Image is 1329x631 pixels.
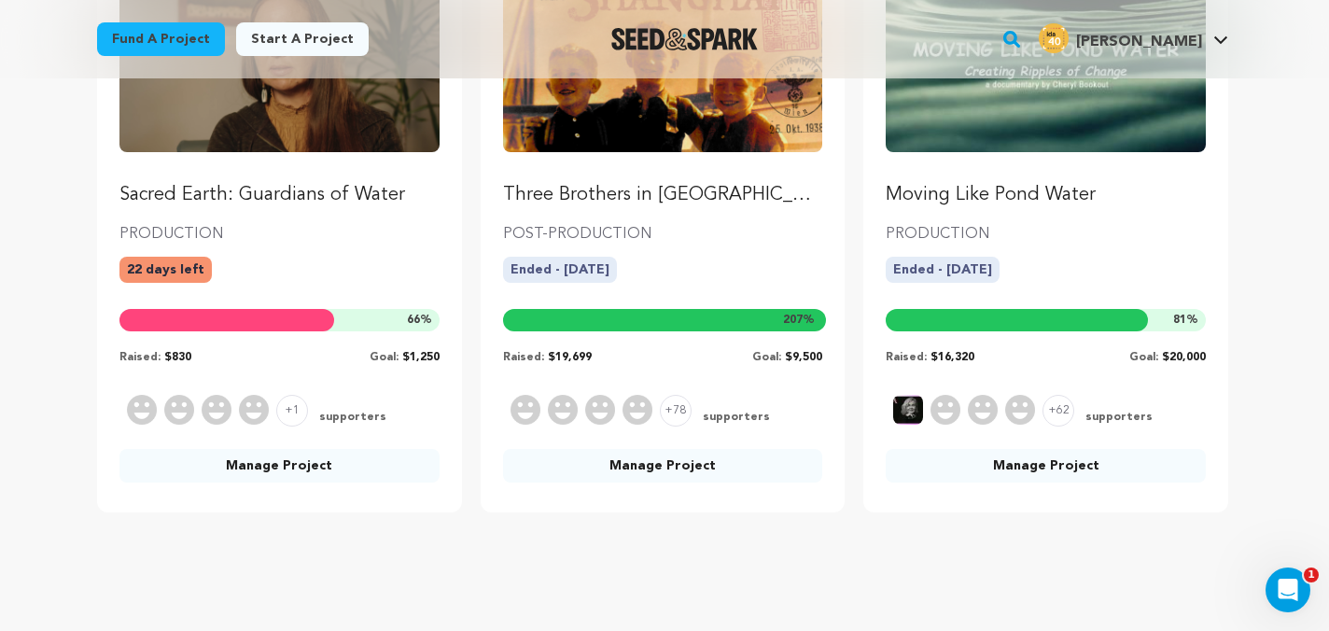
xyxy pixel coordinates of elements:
span: $20,000 [1162,352,1206,363]
img: Supporter Image [1005,395,1035,425]
a: Seed&Spark Homepage [611,28,758,50]
span: Goal: [370,352,399,363]
a: Fund a project [97,22,225,56]
img: Supporter Image [202,395,231,425]
span: % [1173,313,1198,328]
span: supporters [699,410,770,427]
span: 66 [407,315,420,326]
p: Three Brothers in [GEOGRAPHIC_DATA] [503,182,823,208]
img: Supporter Image [623,395,652,425]
span: Goal: [1129,352,1158,363]
span: 207 [783,315,803,326]
img: Supporter Image [511,395,540,425]
img: Supporter Image [930,395,960,425]
span: $9,500 [785,352,822,363]
span: Raised: [886,352,927,363]
a: Manage Project [886,449,1206,483]
span: [PERSON_NAME] [1076,35,1202,49]
span: 81 [1173,315,1186,326]
img: Supporter Image [968,395,998,425]
span: +78 [660,395,692,427]
span: Raised: [503,352,544,363]
span: $19,699 [548,352,592,363]
a: Lilla S.'s Profile [1035,20,1232,53]
span: Lilla S.'s Profile [1035,20,1232,59]
img: Supporter Image [164,395,194,425]
span: $830 [164,352,191,363]
span: % [783,313,815,328]
span: Raised: [119,352,161,363]
img: Supporter Image [239,395,269,425]
div: Lilla S.'s Profile [1039,23,1202,53]
img: Seed&Spark Logo Dark Mode [611,28,758,50]
img: Supporter Image [127,395,157,425]
p: Moving Like Pond Water [886,182,1206,208]
img: Supporter Image [548,395,578,425]
a: Manage Project [119,449,440,483]
span: +1 [276,395,308,427]
span: +62 [1042,395,1074,427]
img: 4dc3c4680312d091.png [1039,23,1069,53]
p: POST-PRODUCTION [503,223,823,245]
span: $1,250 [402,352,440,363]
p: Sacred Earth: Guardians of Water [119,182,440,208]
a: Manage Project [503,449,823,483]
span: supporters [315,410,386,427]
img: Supporter Image [893,395,923,425]
a: Start a project [236,22,369,56]
p: Ended - [DATE] [503,257,617,283]
p: PRODUCTION [119,223,440,245]
span: 1 [1304,568,1319,582]
p: 22 days left [119,257,212,283]
span: Goal: [752,352,781,363]
img: Supporter Image [585,395,615,425]
span: % [407,313,432,328]
span: supporters [1082,410,1153,427]
iframe: Intercom live chat [1266,568,1310,612]
p: Ended - [DATE] [886,257,1000,283]
span: $16,320 [930,352,974,363]
p: PRODUCTION [886,223,1206,245]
